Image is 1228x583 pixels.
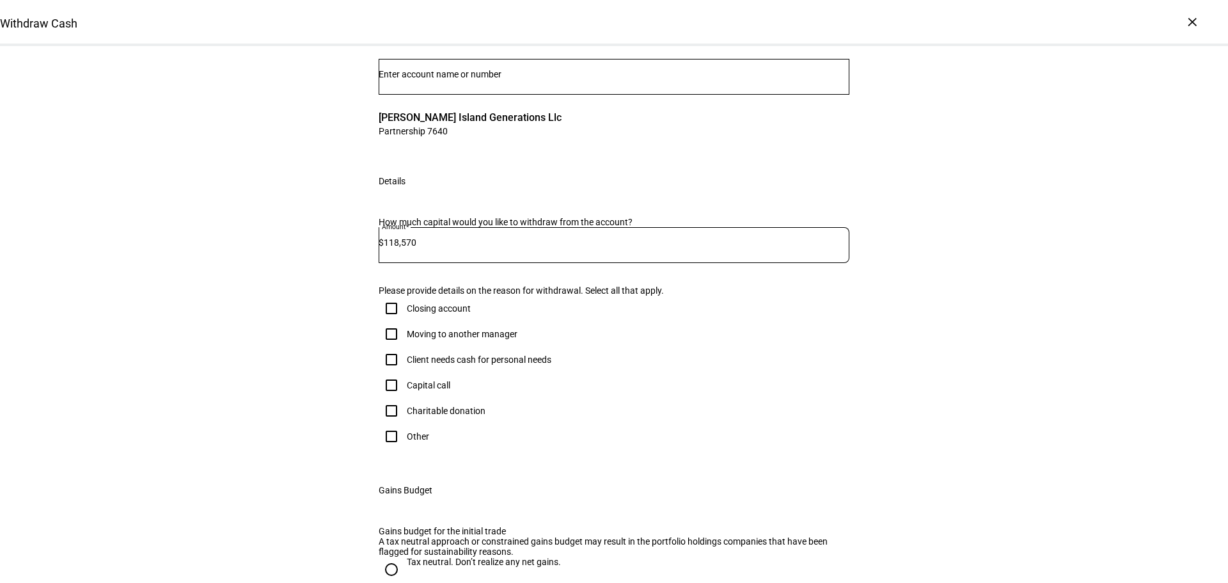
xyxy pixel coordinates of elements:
[379,69,849,79] input: Number
[407,329,517,339] div: Moving to another manager
[407,355,551,365] div: Client needs cash for personal needs
[407,380,450,390] div: Capital call
[379,285,849,296] div: Please provide details on the reason for withdrawal. Select all that apply.
[1182,12,1202,32] div: ×
[379,526,849,536] div: Gains budget for the initial trade
[379,176,405,186] div: Details
[407,303,471,314] div: Closing account
[379,485,432,495] div: Gains Budget
[382,223,409,230] mat-label: Amount*
[407,557,561,567] div: Tax neutral. Don’t realize any net gains.
[379,217,849,227] div: How much capital would you like to withdraw from the account?
[407,406,485,416] div: Charitable donation
[407,431,429,442] div: Other
[379,125,562,137] span: Partnership 7640
[379,110,562,125] span: [PERSON_NAME] Island Generations Llc
[379,536,849,557] div: A tax neutral approach or constrained gains budget may result in the portfolio holdings companies...
[379,237,384,248] span: $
